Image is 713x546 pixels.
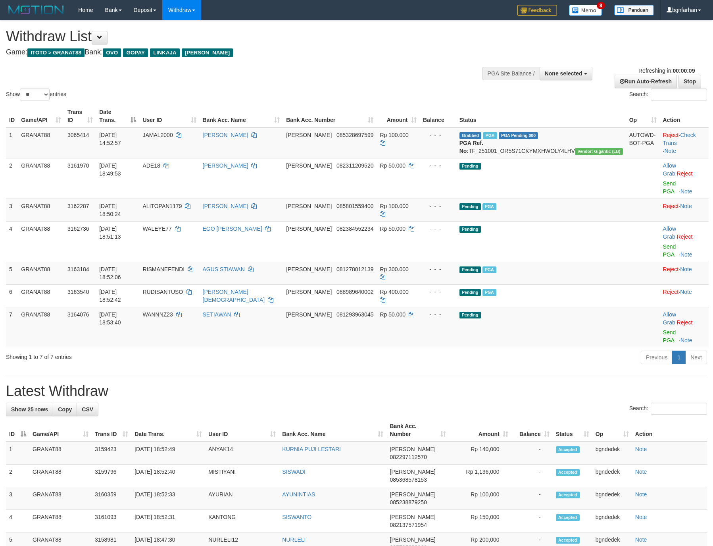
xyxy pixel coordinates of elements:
[99,132,121,146] span: [DATE] 14:52:57
[99,203,121,217] span: [DATE] 18:50:24
[459,289,481,296] span: Pending
[556,537,580,544] span: Accepted
[142,289,183,295] span: RUDISANTUSO
[629,403,707,415] label: Search:
[663,203,679,209] a: Reject
[6,105,18,127] th: ID
[459,312,481,318] span: Pending
[677,233,693,240] a: Reject
[6,4,66,16] img: MOTION_logo.png
[449,419,511,442] th: Amount: activate to sort column ascending
[142,203,182,209] span: ALITOPAN1179
[575,148,623,155] span: Vendor URL: https://dashboard.q2checkout.com/secure
[99,226,121,240] span: [DATE] 18:51:13
[390,446,435,452] span: [PERSON_NAME]
[517,5,557,16] img: Feedback.jpg
[482,289,496,296] span: Marked by bgndedek
[205,442,279,465] td: ANYAK14
[200,105,283,127] th: Bank Acc. Name: activate to sort column ascending
[423,202,453,210] div: - - -
[632,419,707,442] th: Action
[592,442,632,465] td: bgndedek
[283,105,377,127] th: Bank Acc. Number: activate to sort column ascending
[423,131,453,139] div: - - -
[380,203,408,209] span: Rp 100.000
[336,226,373,232] span: Copy 082384552234 to clipboard
[663,243,676,258] a: Send PGA
[663,311,677,326] span: ·
[569,5,602,16] img: Button%20Memo.svg
[205,510,279,532] td: KANTONG
[680,266,692,272] a: Note
[380,132,408,138] span: Rp 100.000
[556,469,580,476] span: Accepted
[99,162,121,177] span: [DATE] 18:49:53
[67,162,89,169] span: 3161970
[6,48,467,56] h4: Game: Bank:
[592,465,632,487] td: bgndedek
[6,29,467,44] h1: Withdraw List
[663,266,679,272] a: Reject
[18,199,64,221] td: GRANAT88
[20,89,50,100] select: Showentries
[449,487,511,510] td: Rp 100,000
[456,127,626,158] td: TF_251001_OR5S71CKYMXHWOLY4LHV
[499,132,538,139] span: PGA Pending
[680,337,692,343] a: Note
[423,225,453,233] div: - - -
[203,289,265,303] a: [PERSON_NAME][DEMOGRAPHIC_DATA]
[67,203,89,209] span: 3162287
[203,226,262,232] a: EGO [PERSON_NAME]
[660,307,709,347] td: ·
[651,89,707,100] input: Search:
[6,89,66,100] label: Show entries
[685,351,707,364] a: Next
[203,311,231,318] a: SETIAWAN
[680,203,692,209] a: Note
[286,203,332,209] span: [PERSON_NAME]
[663,180,676,195] a: Send PGA
[67,226,89,232] span: 3162736
[553,419,592,442] th: Status: activate to sort column ascending
[282,536,306,543] a: NURLELI
[279,419,386,442] th: Bank Acc. Name: activate to sort column ascending
[203,266,245,272] a: AGUS STIAWAN
[660,158,709,199] td: ·
[660,199,709,221] td: ·
[663,132,679,138] a: Reject
[680,188,692,195] a: Note
[6,199,18,221] td: 3
[67,289,89,295] span: 3163540
[380,289,408,295] span: Rp 400.000
[92,487,131,510] td: 3160359
[390,469,435,475] span: [PERSON_NAME]
[286,311,332,318] span: [PERSON_NAME]
[82,406,93,413] span: CSV
[336,203,373,209] span: Copy 085801559400 to clipboard
[459,140,483,154] b: PGA Ref. No:
[336,162,373,169] span: Copy 082311209520 to clipboard
[18,127,64,158] td: GRANAT88
[336,266,373,272] span: Copy 081278012139 to clipboard
[459,226,481,233] span: Pending
[6,510,29,532] td: 4
[18,307,64,347] td: GRANAT88
[103,48,121,57] span: OVO
[282,514,311,520] a: SISWANTO
[6,465,29,487] td: 2
[678,75,701,88] a: Stop
[336,132,373,138] span: Copy 085328697599 to clipboard
[377,105,419,127] th: Amount: activate to sort column ascending
[614,5,654,15] img: panduan.png
[626,127,660,158] td: AUTOWD-BOT-PGA
[380,162,406,169] span: Rp 50.000
[286,289,332,295] span: [PERSON_NAME]
[92,465,131,487] td: 3159796
[638,68,695,74] span: Refreshing in:
[131,442,205,465] td: [DATE] 18:52:49
[123,48,148,57] span: GOPAY
[511,487,553,510] td: -
[18,262,64,284] td: GRANAT88
[449,465,511,487] td: Rp 1,136,000
[629,89,707,100] label: Search:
